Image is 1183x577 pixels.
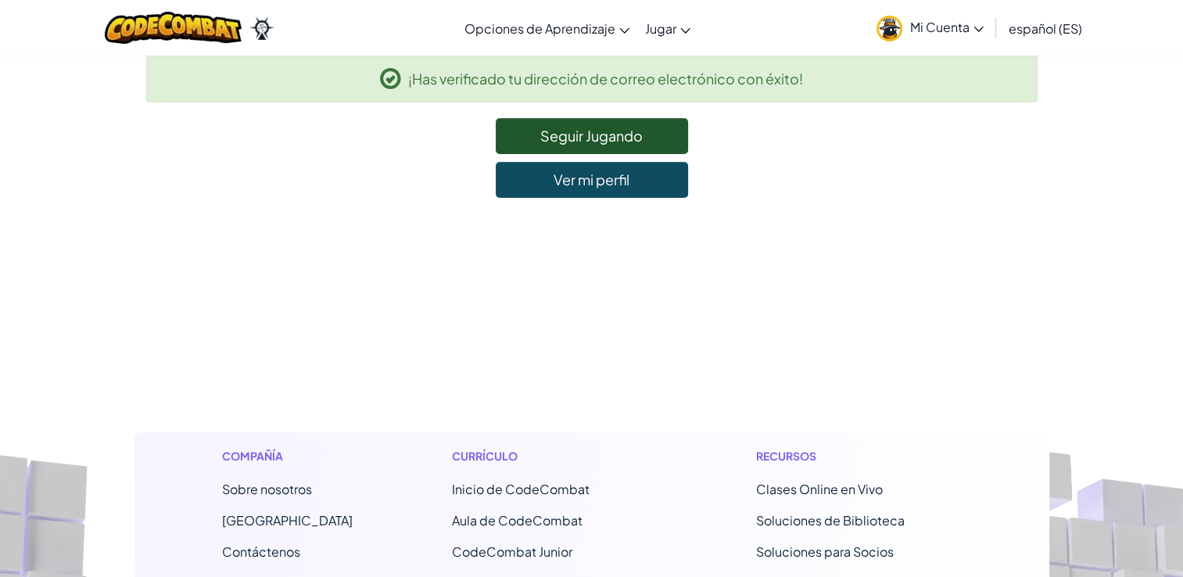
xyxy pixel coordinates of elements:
a: Jugar [637,7,698,49]
span: Inicio de CodeCombat [452,481,590,497]
a: español (ES) [1001,7,1090,49]
a: Seguir Jugando [496,118,688,154]
img: Ozaria [249,16,274,40]
a: CodeCombat Junior [452,543,572,560]
a: Soluciones de Biblioteca [756,512,905,529]
span: Mi Cuenta [910,19,984,35]
img: avatar [876,16,902,41]
a: Ver mi perfil [496,162,688,198]
h1: Recursos [756,448,962,464]
h1: Currículo [452,448,658,464]
span: ¡Has verificado tu dirección de correo electrónico con éxito! [408,67,803,90]
a: Mi Cuenta [869,3,991,52]
span: español (ES) [1009,20,1082,37]
a: Soluciones para Socios [756,543,894,560]
span: Opciones de Aprendizaje [464,20,615,37]
a: [GEOGRAPHIC_DATA] [222,512,353,529]
span: Jugar [645,20,676,37]
h1: Compañía [222,448,353,464]
a: Clases Online en Vivo [756,481,883,497]
a: Aula de CodeCombat [452,512,583,529]
a: Opciones de Aprendizaje [457,7,637,49]
a: Sobre nosotros [222,481,312,497]
img: CodeCombat logo [105,12,242,44]
span: Contáctenos [222,543,300,560]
